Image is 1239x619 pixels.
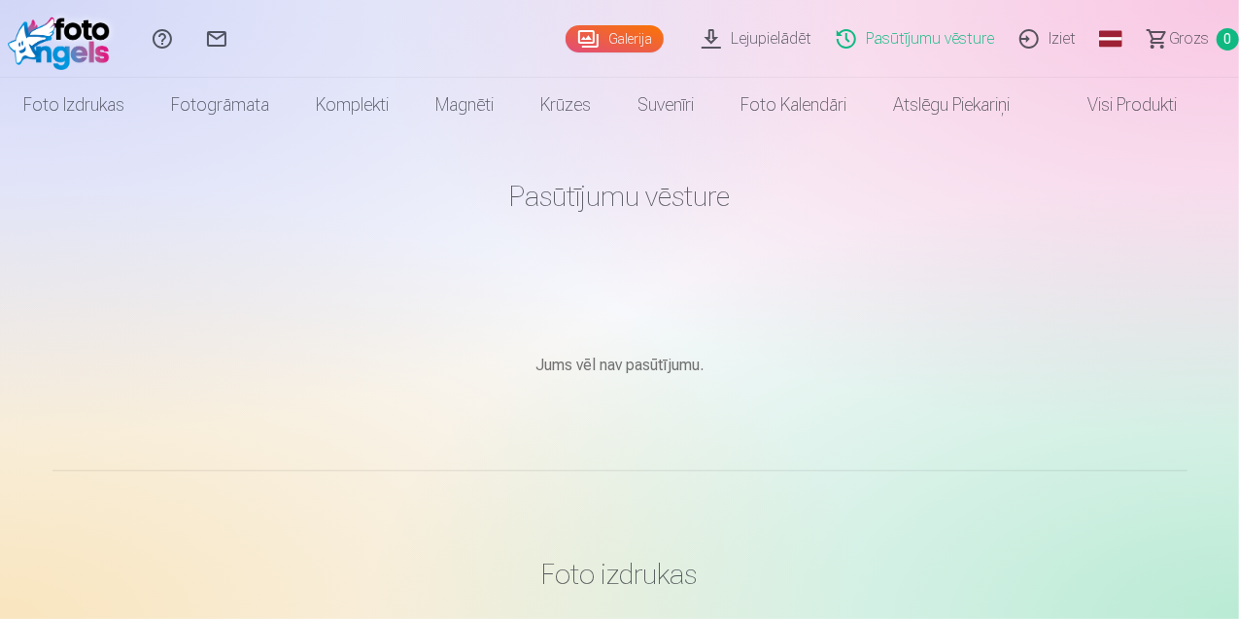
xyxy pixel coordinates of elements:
[717,78,870,132] a: Foto kalendāri
[870,78,1033,132] a: Atslēgu piekariņi
[412,78,517,132] a: Magnēti
[1169,27,1209,51] span: Grozs
[293,78,412,132] a: Komplekti
[1217,28,1239,51] span: 0
[566,25,664,52] a: Galerija
[517,78,614,132] a: Krūzes
[614,78,717,132] a: Suvenīri
[148,78,293,132] a: Fotogrāmata
[8,8,120,70] img: /fa1
[52,179,1187,214] h1: Pasūtījumu vēsture
[52,354,1187,377] p: Jums vēl nav pasūtījumu.
[68,557,1172,592] h3: Foto izdrukas
[1033,78,1200,132] a: Visi produkti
